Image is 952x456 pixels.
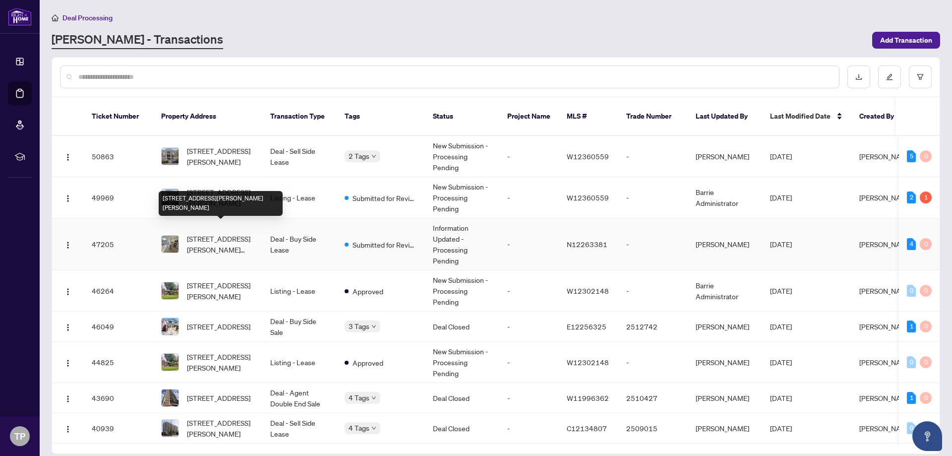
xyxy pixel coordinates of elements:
span: [STREET_ADDRESS][PERSON_NAME] [187,145,254,167]
th: Created By [851,97,911,136]
th: Trade Number [618,97,688,136]
img: Logo [64,195,72,202]
span: W12302148 [567,286,609,295]
button: Logo [60,420,76,436]
th: Last Modified Date [762,97,851,136]
span: C12134807 [567,424,607,433]
div: 1 [920,192,932,203]
td: 40939 [84,413,153,444]
td: [PERSON_NAME] [688,218,762,270]
span: N12263381 [567,240,607,249]
span: Approved [353,286,383,297]
img: thumbnail-img [162,148,178,165]
div: 0 [920,392,932,404]
div: 4 [907,238,916,250]
img: thumbnail-img [162,318,178,335]
img: thumbnail-img [162,189,178,206]
button: download [847,65,870,88]
span: [DATE] [770,358,792,367]
td: Listing - Lease [262,177,337,218]
th: Project Name [499,97,559,136]
span: down [371,395,376,400]
span: E12256325 [567,322,606,331]
td: [PERSON_NAME] [688,413,762,444]
span: down [371,426,376,431]
span: [STREET_ADDRESS] [187,321,250,332]
div: 0 [907,422,916,434]
span: [STREET_ADDRESS][PERSON_NAME] [187,280,254,302]
div: 0 [920,321,932,332]
span: [PERSON_NAME] [859,393,913,402]
img: Logo [64,153,72,161]
span: [STREET_ADDRESS] [187,392,250,403]
td: New Submission - Processing Pending [425,342,499,383]
td: - [499,312,559,342]
td: Deal Closed [425,383,499,413]
div: 0 [920,285,932,297]
button: Logo [60,148,76,164]
td: 50863 [84,136,153,177]
td: 2512742 [618,312,688,342]
td: Deal Closed [425,413,499,444]
td: [PERSON_NAME] [688,312,762,342]
td: Listing - Lease [262,270,337,312]
th: Last Updated By [688,97,762,136]
button: Logo [60,390,76,406]
span: [PERSON_NAME] [859,424,913,433]
div: 0 [907,356,916,368]
td: 2509015 [618,413,688,444]
div: 1 [907,392,916,404]
div: 2 [907,192,916,203]
img: thumbnail-img [162,236,178,253]
span: edit [886,73,893,80]
span: 4 Tags [349,392,369,403]
td: Deal - Buy Side Sale [262,312,337,342]
span: [PERSON_NAME] [859,193,913,202]
button: filter [909,65,932,88]
td: [PERSON_NAME] [688,383,762,413]
span: [DATE] [770,393,792,402]
td: 49969 [84,177,153,218]
td: New Submission - Processing Pending [425,270,499,312]
td: [PERSON_NAME] [688,136,762,177]
img: thumbnail-img [162,282,178,299]
span: Submitted for Review [353,193,417,203]
div: 0 [920,356,932,368]
span: [PERSON_NAME] [859,358,913,367]
td: Deal Closed [425,312,499,342]
span: [DATE] [770,424,792,433]
img: Logo [64,288,72,296]
img: Logo [64,359,72,367]
td: [PERSON_NAME] [688,342,762,383]
td: New Submission - Processing Pending [425,136,499,177]
span: home [52,14,59,21]
td: 43690 [84,383,153,413]
span: W12360559 [567,152,609,161]
span: down [371,324,376,329]
div: [STREET_ADDRESS][PERSON_NAME][PERSON_NAME] [159,191,283,216]
td: - [499,218,559,270]
td: Deal - Agent Double End Sale [262,383,337,413]
span: [PERSON_NAME] [859,152,913,161]
td: 47205 [84,218,153,270]
td: New Submission - Processing Pending [425,177,499,218]
button: Add Transaction [872,32,940,49]
span: [DATE] [770,322,792,331]
span: 3 Tags [349,321,369,332]
a: [PERSON_NAME] - Transactions [52,31,223,49]
td: Barrie Administrator [688,270,762,312]
span: 4 Tags [349,422,369,434]
span: W12360559 [567,193,609,202]
img: Logo [64,425,72,433]
span: Submitted for Review [353,239,417,250]
td: - [618,342,688,383]
span: [PERSON_NAME] [859,240,913,249]
span: [PERSON_NAME] [859,322,913,331]
button: edit [878,65,901,88]
span: [DATE] [770,193,792,202]
td: 44825 [84,342,153,383]
span: Last Modified Date [770,111,831,122]
div: 5 [907,150,916,162]
td: 2510427 [618,383,688,413]
span: [STREET_ADDRESS][PERSON_NAME][PERSON_NAME] [187,233,254,255]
